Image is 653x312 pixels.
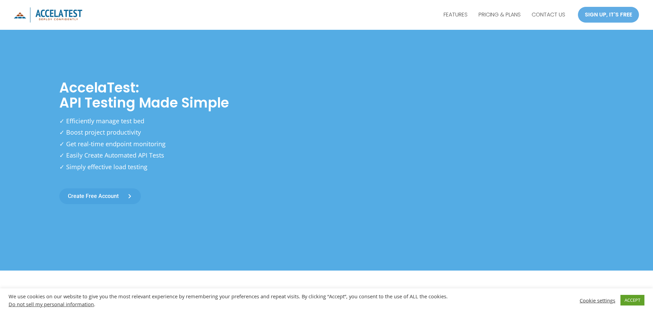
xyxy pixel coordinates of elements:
p: ✓ Efficiently manage test bed ✓ Boost project productivity ✓ Get real-time endpoint monitoring ✓ ... [59,115,265,173]
a: Create free account [59,188,141,204]
a: Do not sell my personal information [9,301,94,308]
div: . [9,301,454,307]
nav: Site Navigation [438,6,571,23]
a: PRICING & PLANS [473,6,526,23]
a: FEATURES [438,6,473,23]
a: AccelaTest [14,11,82,18]
h1: AccelaTest: API Testing Made Simple [59,80,320,110]
div: We use cookies on our website to give you the most relevant experience by remembering your prefer... [9,293,454,307]
a: CONTACT US [526,6,571,23]
a: SIGN UP, IT'S FREE [578,7,639,23]
a: Cookie settings [580,297,615,303]
p: Test case management is allowing you to efficiently manage, track, collaborate, and organize your... [220,288,434,308]
a: ACCEPT [620,295,644,305]
span: Create free account [68,194,119,199]
iframe: AccelaTest Explained in 2 Minutes [327,68,601,222]
img: icon [14,7,82,23]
